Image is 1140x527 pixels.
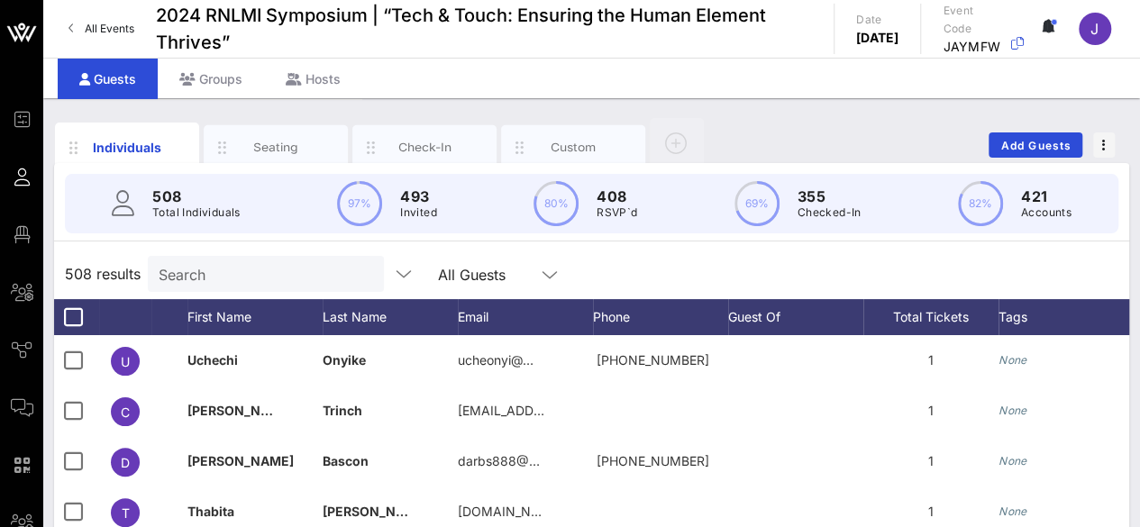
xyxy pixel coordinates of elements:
div: J [1079,13,1111,45]
div: Individuals [87,138,168,157]
span: [PERSON_NAME] [187,453,294,468]
div: Hosts [264,59,362,99]
span: C [121,404,130,420]
i: None [999,454,1027,468]
p: Checked-In [798,204,862,222]
span: [PERSON_NAME] [323,504,429,519]
div: Groups [158,59,264,99]
div: Phone [593,299,728,335]
span: 2024 RNLMI Symposium | “Tech & Touch: Ensuring the Human Element Thrives” [156,2,812,56]
p: 508 [152,186,241,207]
span: [PERSON_NAME] [187,403,294,418]
i: None [999,404,1027,417]
span: U [121,354,130,369]
span: D [121,455,130,470]
span: [DOMAIN_NAME] [458,504,563,519]
div: Total Tickets [863,299,999,335]
span: Bascon [323,453,369,468]
span: [EMAIL_ADDRESS][DOMAIN_NAME] [458,403,675,418]
div: 1 [863,335,999,386]
p: Accounts [1021,204,1072,222]
a: All Events [58,14,145,43]
p: 421 [1021,186,1072,207]
div: 1 [863,386,999,436]
span: Thabita [187,504,234,519]
div: Custom [534,139,614,156]
p: 355 [798,186,862,207]
div: Last Name [323,299,458,335]
span: Add Guests [1000,139,1072,152]
div: Check-In [385,139,465,156]
p: ucheonyi@… [458,335,534,386]
p: Invited [400,204,437,222]
span: Trinch [323,403,362,418]
p: JAYMFW [943,38,1000,56]
span: 508 results [65,263,141,285]
p: [DATE] [856,29,899,47]
p: Total Individuals [152,204,241,222]
p: Date [856,11,899,29]
span: +13476227252 [597,453,709,468]
p: RSVP`d [597,204,637,222]
span: Onyike [323,352,366,368]
p: 493 [400,186,437,207]
span: T [122,505,130,521]
span: +19175628364 [597,352,709,368]
p: Event Code [943,2,1000,38]
div: Guest Of [728,299,863,335]
div: First Name [187,299,323,335]
div: 1 [863,436,999,486]
p: 408 [597,186,637,207]
button: Add Guests [989,132,1082,158]
span: Uchechi [187,352,238,368]
span: All Events [85,22,134,35]
div: Seating [236,139,316,156]
i: None [999,504,1027,518]
span: J [1090,20,1099,38]
p: darbs888@… [458,436,540,486]
div: Guests [58,59,158,99]
i: None [999,353,1027,367]
div: All Guests [438,267,506,283]
div: Email [458,299,593,335]
div: All Guests [427,256,571,292]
